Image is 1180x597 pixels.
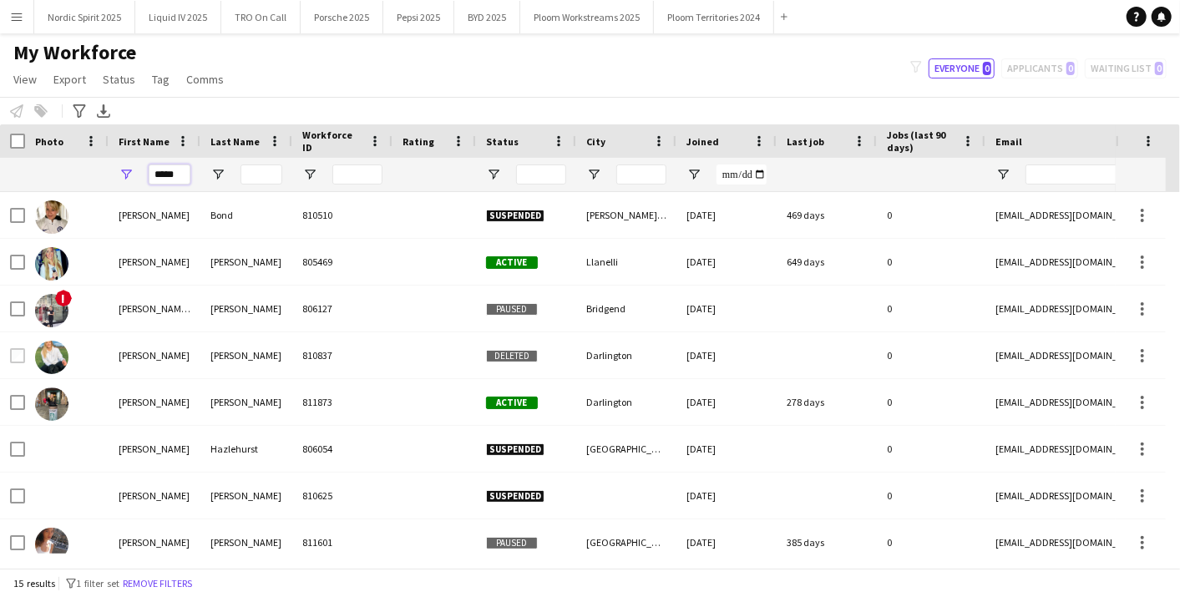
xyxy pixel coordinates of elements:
[877,332,985,378] div: 0
[149,164,190,185] input: First Name Filter Input
[103,72,135,87] span: Status
[35,528,68,561] img: Katie Mcaulay
[180,68,230,90] a: Comms
[13,72,37,87] span: View
[486,303,538,316] span: Paused
[35,294,68,327] img: Katie Elizabeth Lloyd
[777,239,877,285] div: 649 days
[119,574,195,593] button: Remove filters
[576,286,676,331] div: Bridgend
[109,379,200,425] div: [PERSON_NAME]
[486,490,544,503] span: Suspended
[109,426,200,472] div: [PERSON_NAME]
[200,192,292,238] div: Bond
[35,387,68,421] img: Katie Hamilton
[995,135,1022,148] span: Email
[109,473,200,519] div: [PERSON_NAME]
[777,519,877,565] div: 385 days
[34,1,135,33] button: Nordic Spirit 2025
[292,473,392,519] div: 810625
[777,192,877,238] div: 469 days
[676,286,777,331] div: [DATE]
[292,519,392,565] div: 811601
[301,1,383,33] button: Porsche 2025
[486,135,519,148] span: Status
[200,239,292,285] div: [PERSON_NAME]
[576,379,676,425] div: Darlington
[576,519,676,565] div: [GEOGRAPHIC_DATA]
[76,577,119,589] span: 1 filter set
[152,72,170,87] span: Tag
[486,167,501,182] button: Open Filter Menu
[717,164,767,185] input: Joined Filter Input
[292,192,392,238] div: 810510
[210,135,260,148] span: Last Name
[119,167,134,182] button: Open Filter Menu
[94,101,114,121] app-action-btn: Export XLSX
[145,68,176,90] a: Tag
[383,1,454,33] button: Pepsi 2025
[576,426,676,472] div: [GEOGRAPHIC_DATA]
[676,519,777,565] div: [DATE]
[47,68,93,90] a: Export
[787,135,824,148] span: Last job
[686,167,701,182] button: Open Filter Menu
[200,379,292,425] div: [PERSON_NAME]
[520,1,654,33] button: Ploom Workstreams 2025
[109,239,200,285] div: [PERSON_NAME]
[200,332,292,378] div: [PERSON_NAME]
[877,379,985,425] div: 0
[53,72,86,87] span: Export
[109,519,200,565] div: [PERSON_NAME]
[135,1,221,33] button: Liquid IV 2025
[654,1,774,33] button: Ploom Territories 2024
[516,164,566,185] input: Status Filter Input
[241,164,282,185] input: Last Name Filter Input
[676,332,777,378] div: [DATE]
[200,426,292,472] div: Hazlehurst
[35,135,63,148] span: Photo
[292,239,392,285] div: 805469
[686,135,719,148] span: Joined
[332,164,382,185] input: Workforce ID Filter Input
[486,397,538,409] span: Active
[69,101,89,121] app-action-btn: Advanced filters
[995,167,1010,182] button: Open Filter Menu
[877,426,985,472] div: 0
[109,332,200,378] div: [PERSON_NAME]
[403,135,434,148] span: Rating
[119,135,170,148] span: First Name
[676,473,777,519] div: [DATE]
[676,239,777,285] div: [DATE]
[35,200,68,234] img: Katie Bond
[13,40,136,65] span: My Workforce
[200,286,292,331] div: [PERSON_NAME]
[676,192,777,238] div: [DATE]
[454,1,520,33] button: BYD 2025
[486,210,544,222] span: Suspended
[676,379,777,425] div: [DATE]
[10,348,25,363] input: Row Selection is disabled for this row (unchecked)
[983,62,991,75] span: 0
[35,341,68,374] img: katie Hamilton
[929,58,995,78] button: Everyone0
[877,239,985,285] div: 0
[777,379,877,425] div: 278 days
[302,129,362,154] span: Workforce ID
[877,473,985,519] div: 0
[292,426,392,472] div: 806054
[200,473,292,519] div: [PERSON_NAME]
[586,167,601,182] button: Open Filter Menu
[877,286,985,331] div: 0
[616,164,666,185] input: City Filter Input
[486,537,538,549] span: Paused
[200,519,292,565] div: [PERSON_NAME]
[109,286,200,331] div: [PERSON_NAME] [PERSON_NAME]
[486,256,538,269] span: Active
[292,379,392,425] div: 811873
[576,239,676,285] div: Llanelli
[221,1,301,33] button: TRO On Call
[586,135,605,148] span: City
[302,167,317,182] button: Open Filter Menu
[7,68,43,90] a: View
